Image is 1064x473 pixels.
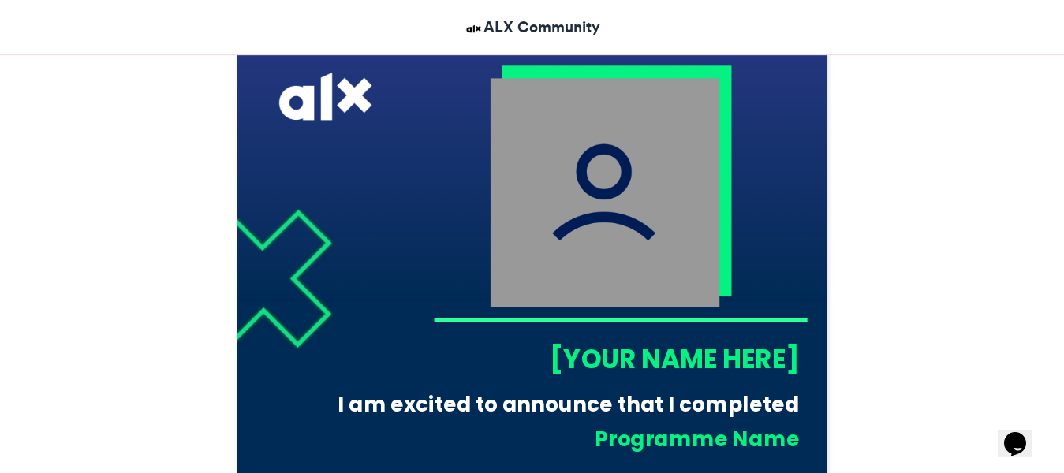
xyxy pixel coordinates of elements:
[998,410,1048,457] iframe: chat widget
[464,19,483,39] img: ALX Community
[323,389,799,419] div: I am excited to announce that I completed
[464,16,600,39] a: ALX Community
[433,341,799,377] div: [YOUR NAME HERE]
[490,78,719,307] img: user_filled.png
[348,424,799,453] div: Programme Name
